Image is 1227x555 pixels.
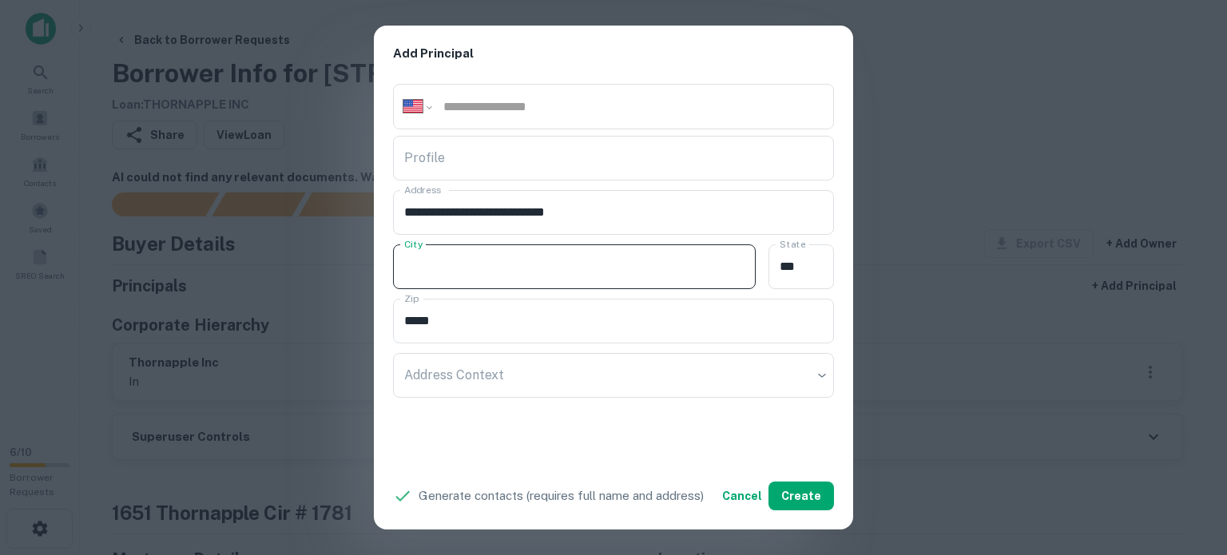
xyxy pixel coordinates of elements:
[393,353,834,398] div: ​
[374,26,853,82] h2: Add Principal
[780,237,805,251] label: State
[404,237,423,251] label: City
[1147,427,1227,504] iframe: Chat Widget
[419,486,704,505] p: Generate contacts (requires full name and address)
[716,482,768,510] button: Cancel
[768,482,834,510] button: Create
[404,183,441,196] label: Address
[404,291,419,305] label: Zip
